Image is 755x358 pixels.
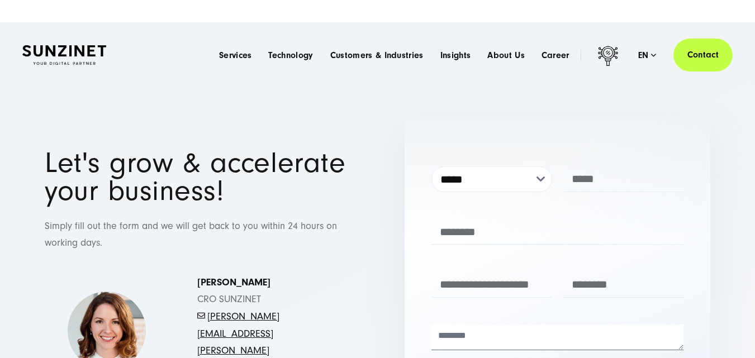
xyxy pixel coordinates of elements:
span: - [205,311,207,322]
a: Services [219,50,252,61]
div: en [638,50,657,61]
img: SUNZINET Full Service Digital Agentur [22,45,106,65]
a: Customers & Industries [330,50,424,61]
a: Insights [440,50,471,61]
a: Technology [268,50,313,61]
a: About Us [487,50,525,61]
strong: [PERSON_NAME] [197,276,270,288]
span: Simply fill out the form and we will get back to you within 24 hours on working days. [45,220,337,249]
span: Let's grow & accelerate your business! [45,146,345,207]
a: Contact [673,39,733,71]
a: Career [542,50,569,61]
